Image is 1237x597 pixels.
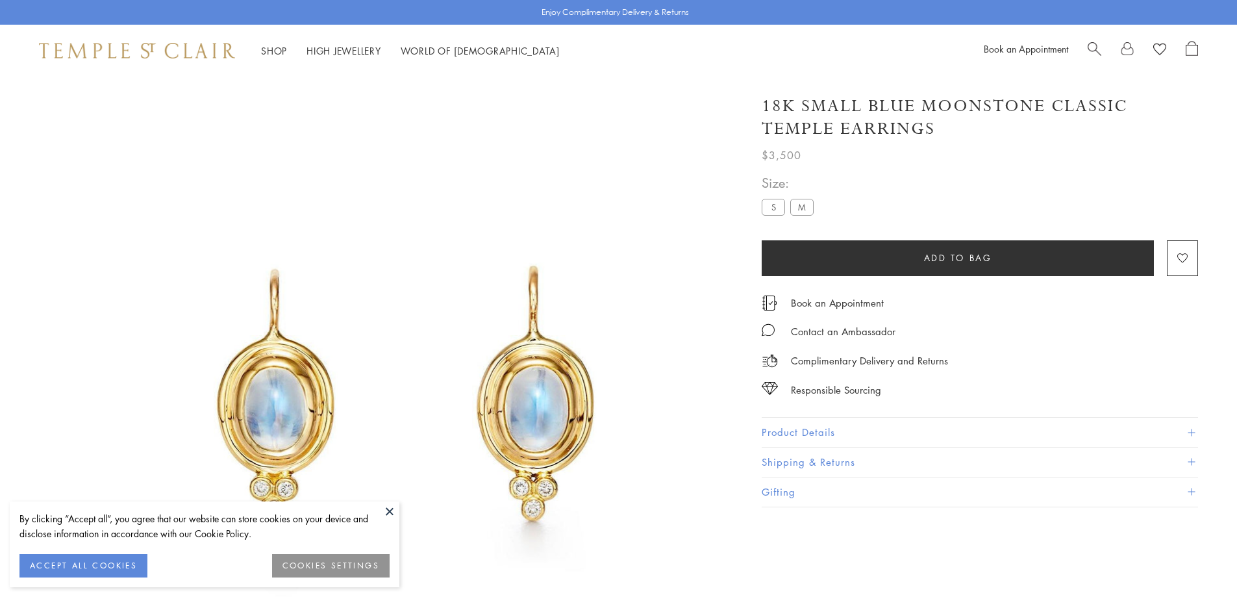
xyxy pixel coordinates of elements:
[762,199,785,215] label: S
[924,251,992,265] span: Add to bag
[791,296,884,310] a: Book an Appointment
[762,418,1198,447] button: Product Details
[762,172,819,194] span: Size:
[762,477,1198,507] button: Gifting
[762,382,778,395] img: icon_sourcing.svg
[272,554,390,578] button: COOKIES SETTINGS
[762,324,775,337] img: MessageIcon-01_2.svg
[306,44,381,57] a: High JewelleryHigh Jewellery
[762,448,1198,477] button: Shipping & Returns
[762,240,1154,276] button: Add to bag
[791,324,895,340] div: Contact an Ambassador
[261,44,287,57] a: ShopShop
[791,382,881,398] div: Responsible Sourcing
[1153,41,1166,60] a: View Wishlist
[1186,41,1198,60] a: Open Shopping Bag
[542,6,689,19] p: Enjoy Complimentary Delivery & Returns
[984,42,1068,55] a: Book an Appointment
[791,353,948,369] p: Complimentary Delivery and Returns
[790,199,814,215] label: M
[762,296,777,311] img: icon_appointment.svg
[19,511,390,541] div: By clicking “Accept all”, you agree that our website can store cookies on your device and disclos...
[762,353,778,369] img: icon_delivery.svg
[19,554,147,578] button: ACCEPT ALL COOKIES
[261,43,560,59] nav: Main navigation
[762,147,801,164] span: $3,500
[762,95,1198,140] h1: 18K Small Blue Moonstone Classic Temple Earrings
[401,44,560,57] a: World of [DEMOGRAPHIC_DATA]World of [DEMOGRAPHIC_DATA]
[1088,41,1101,60] a: Search
[39,43,235,58] img: Temple St. Clair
